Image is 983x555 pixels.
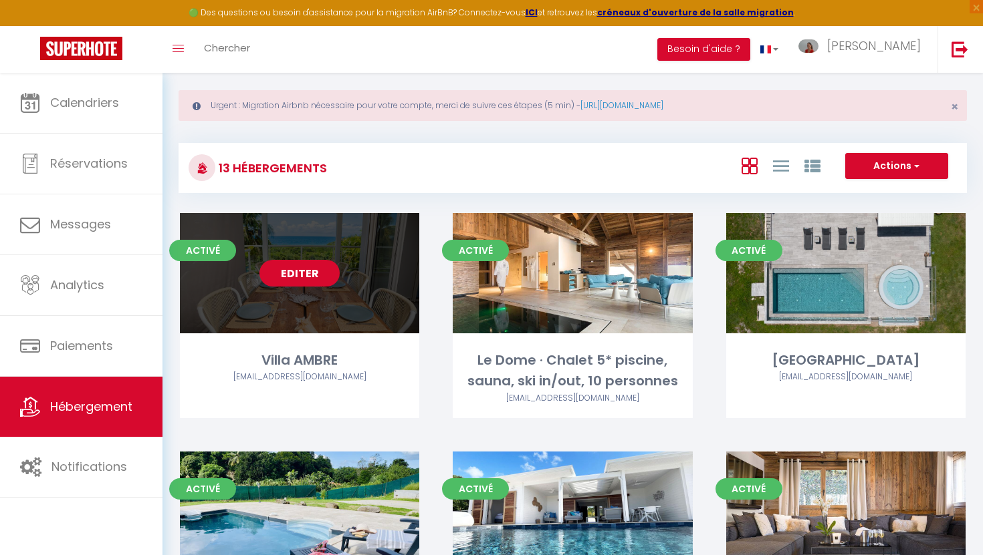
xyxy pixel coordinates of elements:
[50,155,128,172] span: Réservations
[726,371,966,383] div: Airbnb
[442,240,509,261] span: Activé
[926,495,973,545] iframe: Chat
[951,101,958,113] button: Close
[845,153,948,180] button: Actions
[804,154,821,176] a: Vue par Groupe
[50,216,111,232] span: Messages
[50,276,104,293] span: Analytics
[453,392,692,405] div: Airbnb
[526,7,538,18] a: ICI
[194,26,260,73] a: Chercher
[50,94,119,111] span: Calendriers
[11,5,51,45] button: Ouvrir le widget de chat LiveChat
[180,371,419,383] div: Airbnb
[204,41,250,55] span: Chercher
[453,350,692,392] div: Le Dome · Chalet 5* piscine, sauna, ski in/out, 10 personnes
[716,478,782,500] span: Activé
[798,39,818,53] img: ...
[50,337,113,354] span: Paiements
[951,98,958,115] span: ×
[773,154,789,176] a: Vue en Liste
[788,26,938,73] a: ... [PERSON_NAME]
[442,478,509,500] span: Activé
[259,260,340,287] a: Editer
[169,478,236,500] span: Activé
[50,398,132,415] span: Hébergement
[657,38,750,61] button: Besoin d'aide ?
[180,350,419,371] div: Villa AMBRE
[742,154,758,176] a: Vue en Box
[580,100,663,111] a: [URL][DOMAIN_NAME]
[51,458,127,475] span: Notifications
[179,90,967,121] div: Urgent : Migration Airbnb nécessaire pour votre compte, merci de suivre ces étapes (5 min) -
[597,7,794,18] a: créneaux d'ouverture de la salle migration
[827,37,921,54] span: [PERSON_NAME]
[726,350,966,371] div: [GEOGRAPHIC_DATA]
[716,240,782,261] span: Activé
[952,41,968,57] img: logout
[169,240,236,261] span: Activé
[215,153,327,183] h3: 13 Hébergements
[40,37,122,60] img: Super Booking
